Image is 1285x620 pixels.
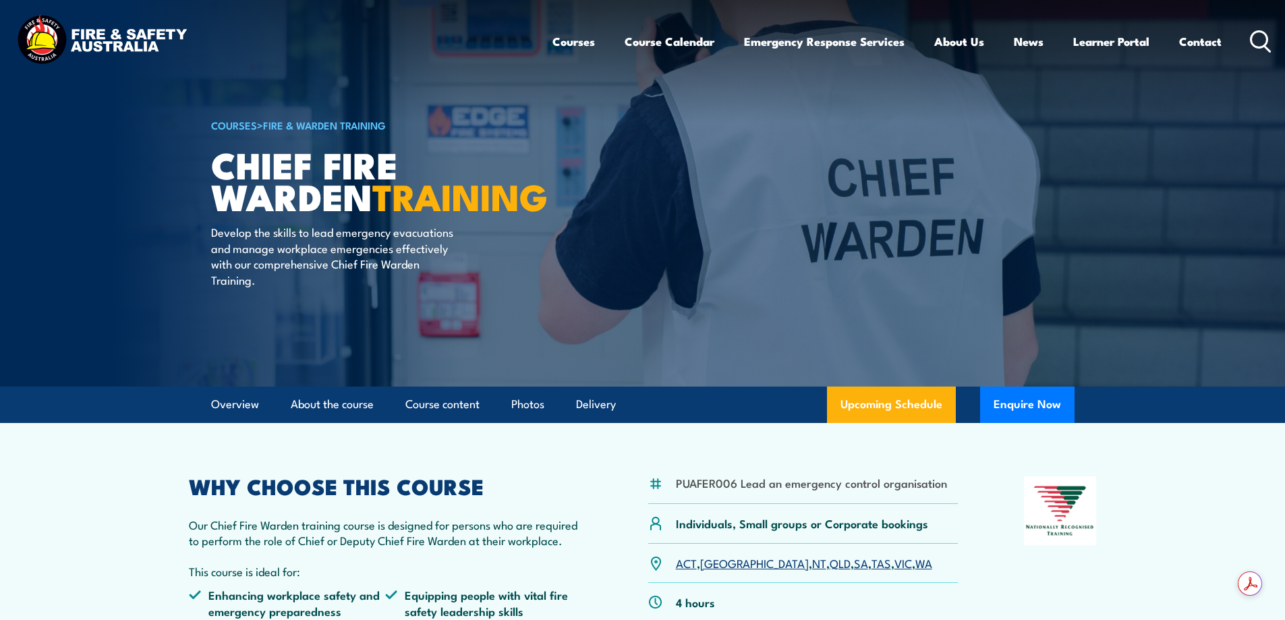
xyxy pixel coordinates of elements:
[189,517,583,548] p: Our Chief Fire Warden training course is designed for persons who are required to perform the rol...
[211,224,457,287] p: Develop the skills to lead emergency evacuations and manage workplace emergencies effectively wit...
[263,117,386,132] a: Fire & Warden Training
[189,476,583,495] h2: WHY CHOOSE THIS COURSE
[211,387,259,422] a: Overview
[189,563,583,579] p: This course is ideal for:
[676,594,715,610] p: 4 hours
[552,24,595,59] a: Courses
[812,555,826,571] a: NT
[576,387,616,422] a: Delivery
[385,587,582,619] li: Equipping people with vital fire safety leadership skills
[211,148,544,211] h1: Chief Fire Warden
[676,555,697,571] a: ACT
[1014,24,1044,59] a: News
[744,24,905,59] a: Emergency Response Services
[830,555,851,571] a: QLD
[1179,24,1222,59] a: Contact
[1024,476,1097,545] img: Nationally Recognised Training logo.
[915,555,932,571] a: WA
[372,167,548,223] strong: TRAINING
[189,587,386,619] li: Enhancing workplace safety and emergency preparedness
[700,555,809,571] a: [GEOGRAPHIC_DATA]
[676,475,947,490] li: PUAFER006 Lead an emergency control organisation
[827,387,956,423] a: Upcoming Schedule
[1073,24,1149,59] a: Learner Portal
[511,387,544,422] a: Photos
[894,555,912,571] a: VIC
[854,555,868,571] a: SA
[676,515,928,531] p: Individuals, Small groups or Corporate bookings
[676,555,932,571] p: , , , , , , ,
[625,24,714,59] a: Course Calendar
[405,387,480,422] a: Course content
[291,387,374,422] a: About the course
[980,387,1075,423] button: Enquire Now
[872,555,891,571] a: TAS
[211,117,257,132] a: COURSES
[211,117,544,133] h6: >
[934,24,984,59] a: About Us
